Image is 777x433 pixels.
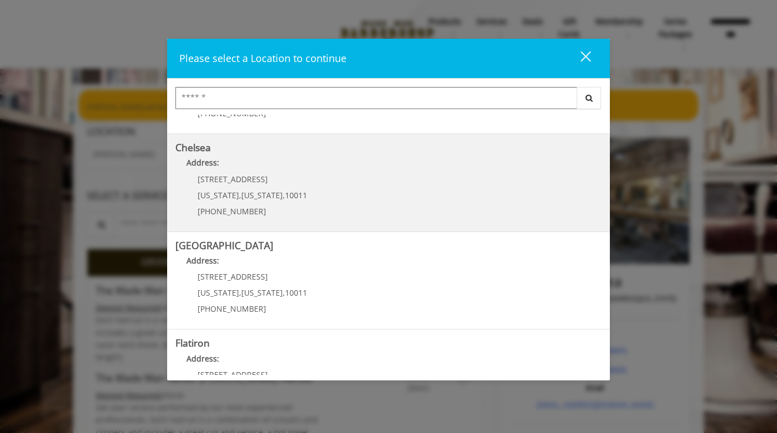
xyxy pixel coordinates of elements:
span: [STREET_ADDRESS] [198,369,268,380]
span: [STREET_ADDRESS] [198,174,268,184]
div: Center Select [175,87,602,115]
b: Chelsea [175,141,211,154]
span: [US_STATE] [198,190,239,200]
b: [GEOGRAPHIC_DATA] [175,239,273,252]
span: , [239,190,241,200]
span: Please select a Location to continue [179,51,346,65]
span: [PHONE_NUMBER] [198,206,266,216]
span: , [283,190,285,200]
span: 10011 [285,287,307,298]
b: Address: [187,353,219,364]
span: [US_STATE] [198,287,239,298]
span: [US_STATE] [241,287,283,298]
span: [US_STATE] [241,190,283,200]
b: Address: [187,255,219,266]
span: [STREET_ADDRESS] [198,271,268,282]
span: [PHONE_NUMBER] [198,303,266,314]
i: Search button [583,94,595,102]
div: close dialog [568,50,590,67]
button: close dialog [560,47,598,70]
input: Search Center [175,87,577,109]
span: , [283,287,285,298]
b: Flatiron [175,336,210,349]
span: 10011 [285,190,307,200]
b: Address: [187,157,219,168]
span: , [239,287,241,298]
